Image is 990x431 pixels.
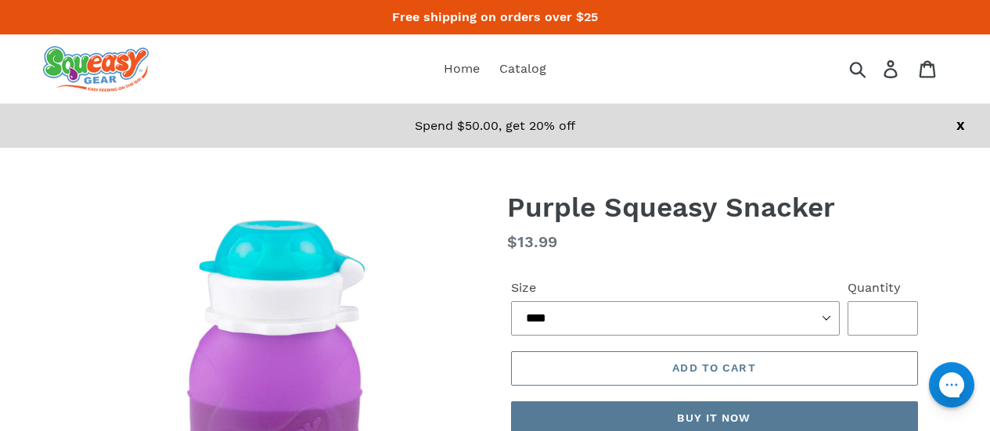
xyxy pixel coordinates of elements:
label: Quantity [848,278,918,297]
span: Home [444,61,480,77]
label: Size [511,278,840,297]
a: X [956,118,965,133]
button: Add to cart [511,351,918,386]
img: squeasy gear snacker portable food pouch [43,46,149,92]
span: Add to cart [672,361,755,374]
span: Catalog [499,61,546,77]
a: Home [436,57,488,81]
h1: Purple Squeasy Snacker [507,191,922,224]
a: Catalog [491,57,554,81]
span: $13.99 [507,232,557,251]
